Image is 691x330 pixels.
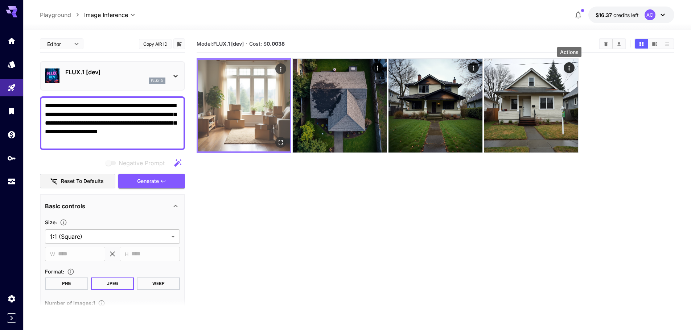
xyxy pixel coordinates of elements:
[137,177,159,186] span: Generate
[40,11,84,19] nav: breadcrumb
[293,59,387,153] img: 9k=
[7,177,16,186] div: Usage
[45,197,180,215] div: Basic controls
[91,277,134,290] button: JPEG
[7,36,16,45] div: Home
[45,277,88,290] button: PNG
[84,11,128,19] span: Image Inference
[50,232,168,241] span: 1:1 (Square)
[557,47,581,57] div: Actions
[7,294,16,303] div: Settings
[484,59,578,153] img: Z
[197,41,244,47] span: Model:
[7,60,16,69] div: Models
[7,313,16,323] button: Expand sidebar
[45,202,85,210] p: Basic controls
[613,12,639,18] span: credits left
[648,39,661,49] button: Show media in video view
[45,219,57,225] span: Size :
[7,83,16,92] div: Playground
[64,268,77,275] button: Choose the file format for the output image.
[40,174,115,189] button: Reset to defaults
[45,268,64,275] span: Format :
[198,60,290,151] img: 2Q==
[635,39,648,49] button: Show media in grid view
[613,39,625,49] button: Download All
[372,62,383,73] div: Actions
[599,38,626,49] div: Clear AllDownload All
[40,11,71,19] a: Playground
[588,7,674,23] button: $16.3672AC
[176,39,182,48] button: Add to library
[118,174,185,189] button: Generate
[45,65,180,87] div: FLUX.1 [dev]flux1d
[634,38,674,49] div: Show media in grid viewShow media in video viewShow media in list view
[139,39,172,49] button: Copy AIR ID
[213,41,244,47] b: FLUX.1 [dev]
[249,41,285,47] span: Cost: $
[661,39,674,49] button: Show media in list view
[275,137,286,148] div: Open in fullscreen
[7,154,16,163] div: API Keys
[137,277,180,290] button: WEBP
[596,12,613,18] span: $16.37
[47,40,70,48] span: Editor
[151,78,163,83] p: flux1d
[388,59,482,153] img: 2Q==
[125,250,128,258] span: H
[564,62,575,73] div: Actions
[596,11,639,19] div: $16.3672
[104,158,170,167] span: Negative prompts are not compatible with the selected model.
[267,41,285,47] b: 0.0038
[50,250,55,258] span: W
[57,219,70,226] button: Adjust the dimensions of the generated image by specifying its width and height in pixels, or sel...
[119,159,165,167] span: Negative Prompt
[645,9,655,20] div: AC
[600,39,612,49] button: Clear All
[7,106,16,116] div: Library
[246,39,247,48] p: ·
[65,68,165,76] p: FLUX.1 [dev]
[7,130,16,139] div: Wallet
[468,62,479,73] div: Actions
[275,63,286,74] div: Actions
